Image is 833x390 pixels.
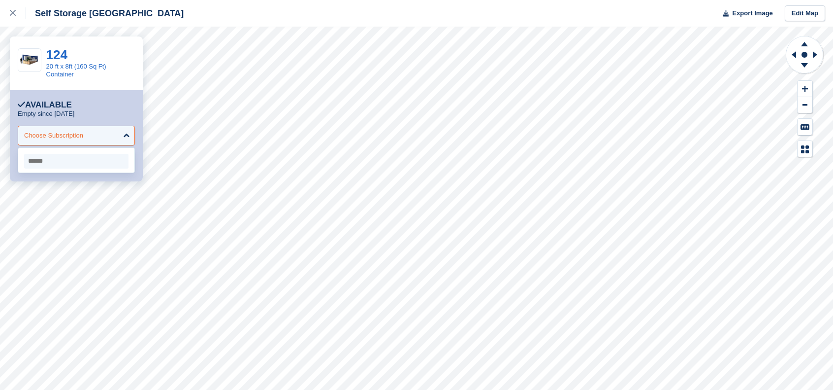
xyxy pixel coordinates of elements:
button: Export Image [717,5,773,22]
a: 124 [46,47,67,62]
button: Map Legend [798,141,812,157]
button: Zoom Out [798,97,812,113]
a: 20 ft x 8ft (160 Sq Ft) Container [46,63,106,78]
button: Zoom In [798,81,812,97]
div: Available [18,100,72,110]
img: 20.jpg [18,52,41,69]
button: Keyboard Shortcuts [798,119,812,135]
div: Self Storage [GEOGRAPHIC_DATA] [26,7,184,19]
div: Choose Subscription [24,131,83,141]
p: Empty since [DATE] [18,110,74,118]
span: Export Image [732,8,772,18]
a: Edit Map [785,5,825,22]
